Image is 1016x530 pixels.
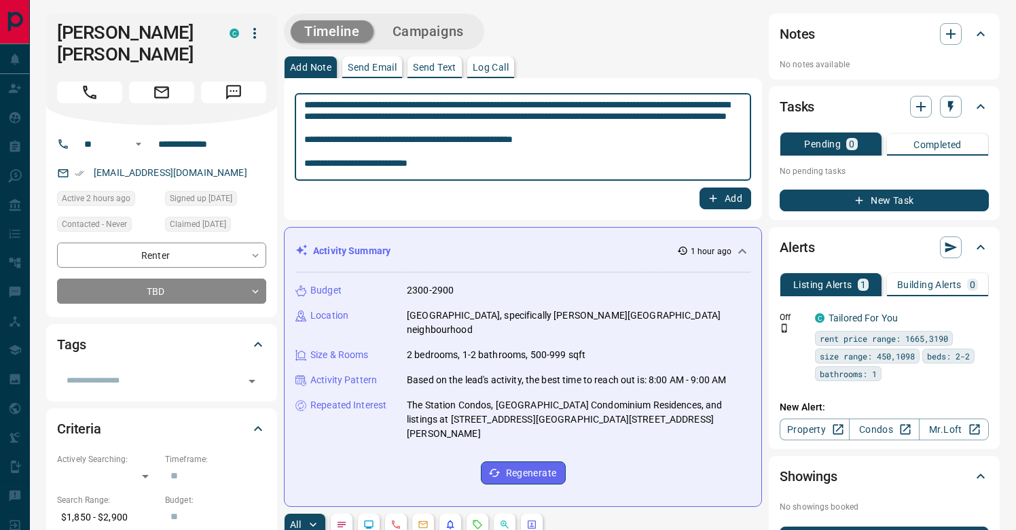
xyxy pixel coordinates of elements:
[201,82,266,103] span: Message
[57,334,86,355] h2: Tags
[829,313,898,323] a: Tailored For You
[849,139,854,149] p: 0
[379,20,477,43] button: Campaigns
[336,519,347,530] svg: Notes
[407,283,454,298] p: 2300-2900
[780,96,814,118] h2: Tasks
[407,398,750,441] p: The Station Condos, [GEOGRAPHIC_DATA] Condominium Residences, and listings at [STREET_ADDRESS][GE...
[313,244,391,258] p: Activity Summary
[165,217,266,236] div: Tue Jun 27 2023
[780,236,815,258] h2: Alerts
[165,494,266,506] p: Budget:
[927,349,970,363] span: beds: 2-2
[780,465,837,487] h2: Showings
[780,400,989,414] p: New Alert:
[849,419,919,440] a: Condos
[57,82,122,103] span: Call
[310,348,369,362] p: Size & Rooms
[290,63,331,72] p: Add Note
[230,29,239,38] div: condos.ca
[57,494,158,506] p: Search Range:
[815,313,824,323] div: condos.ca
[780,58,989,71] p: No notes available
[57,506,158,529] p: $1,850 - $2,900
[242,372,261,391] button: Open
[473,63,509,72] p: Log Call
[780,460,989,493] div: Showings
[130,136,147,152] button: Open
[780,161,989,181] p: No pending tasks
[804,139,841,149] p: Pending
[310,308,348,323] p: Location
[57,22,209,65] h1: [PERSON_NAME] [PERSON_NAME]
[780,419,850,440] a: Property
[445,519,456,530] svg: Listing Alerts
[310,283,342,298] p: Budget
[62,192,130,205] span: Active 2 hours ago
[290,520,301,529] p: All
[310,398,386,412] p: Repeated Interest
[472,519,483,530] svg: Requests
[57,191,158,210] div: Mon Aug 18 2025
[499,519,510,530] svg: Opportunities
[691,245,731,258] p: 1 hour ago
[860,280,866,289] p: 1
[57,279,266,304] div: TBD
[780,18,989,50] div: Notes
[780,90,989,123] div: Tasks
[129,82,194,103] span: Email
[348,63,397,72] p: Send Email
[418,519,429,530] svg: Emails
[481,461,566,484] button: Regenerate
[295,238,750,264] div: Activity Summary1 hour ago
[94,167,247,178] a: [EMAIL_ADDRESS][DOMAIN_NAME]
[170,217,226,231] span: Claimed [DATE]
[165,191,266,210] div: Fri Mar 17 2023
[291,20,374,43] button: Timeline
[170,192,232,205] span: Signed up [DATE]
[310,373,377,387] p: Activity Pattern
[780,23,815,45] h2: Notes
[780,323,789,333] svg: Push Notification Only
[407,308,750,337] p: [GEOGRAPHIC_DATA], specifically [PERSON_NAME][GEOGRAPHIC_DATA] neighbourhood
[391,519,401,530] svg: Calls
[363,519,374,530] svg: Lead Browsing Activity
[919,419,989,440] a: Mr.Loft
[700,188,751,209] button: Add
[793,280,852,289] p: Listing Alerts
[57,418,101,440] h2: Criteria
[526,519,537,530] svg: Agent Actions
[75,169,84,178] svg: Email Verified
[780,311,807,323] p: Off
[57,453,158,465] p: Actively Searching:
[57,412,266,445] div: Criteria
[413,63,456,72] p: Send Text
[970,280,975,289] p: 0
[407,373,726,387] p: Based on the lead's activity, the best time to reach out is: 8:00 AM - 9:00 AM
[780,190,989,211] button: New Task
[62,217,127,231] span: Contacted - Never
[820,349,915,363] span: size range: 450,1098
[780,231,989,264] div: Alerts
[820,367,877,381] span: bathrooms: 1
[820,332,948,345] span: rent price range: 1665,3190
[407,348,585,362] p: 2 bedrooms, 1-2 bathrooms, 500-999 sqft
[57,328,266,361] div: Tags
[165,453,266,465] p: Timeframe:
[897,280,962,289] p: Building Alerts
[57,243,266,268] div: Renter
[913,140,962,149] p: Completed
[780,501,989,513] p: No showings booked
